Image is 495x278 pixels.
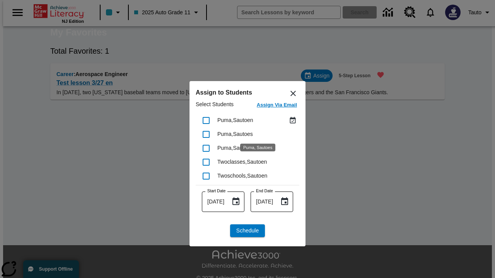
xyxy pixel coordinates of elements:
[196,87,299,98] h6: Assign to Students
[217,159,267,165] span: Twoclasses , Sautoen
[277,194,292,209] button: Choose date, selected date is Sep 18, 2025
[217,131,253,137] span: Puma , Sautoes
[284,84,302,103] button: Close
[230,224,265,237] button: Schedule
[240,144,275,151] div: Puma, Sautoes
[287,115,299,126] button: Assigned Sep 16 to Sep 16
[217,116,287,124] div: Puma, Sautoen
[251,192,274,212] input: MMMM-DD-YYYY
[207,188,225,194] label: Start Date
[217,117,253,123] span: Puma , Sautoen
[236,227,259,235] span: Schedule
[217,158,299,166] div: Twoclasses, Sautoen
[217,144,299,152] div: Puma, Sautoss
[217,173,267,179] span: Twoschools , Sautoen
[228,194,244,209] button: Choose date, selected date is Sep 18, 2025
[257,101,297,110] h6: Assign Via Email
[254,100,299,112] button: Assign Via Email
[217,172,299,180] div: Twoschools, Sautoen
[217,130,299,138] div: Puma, Sautoes
[217,145,253,151] span: Puma , Sautoss
[202,192,225,212] input: MMMM-DD-YYYY
[256,188,273,194] label: End Date
[196,100,234,112] p: Select Students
